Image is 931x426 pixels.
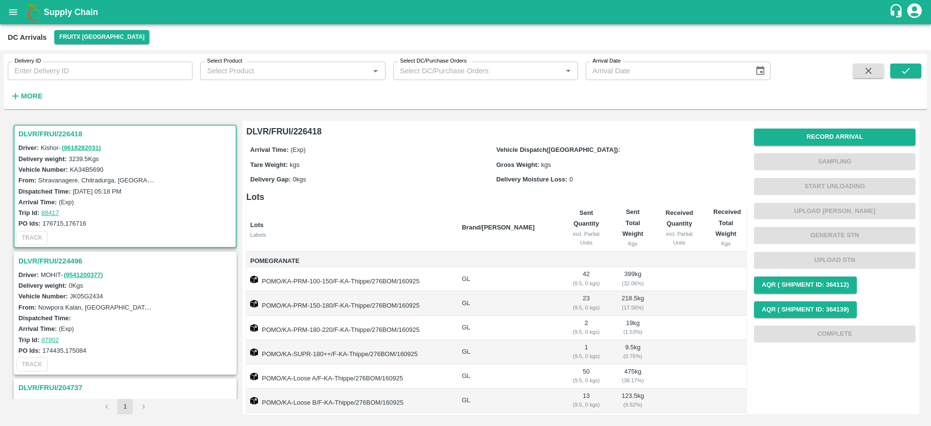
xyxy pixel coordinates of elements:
[586,62,747,80] input: Arrival Date
[59,198,74,206] label: (Exp)
[64,271,103,279] a: (9541200377)
[18,220,41,227] label: PO Ids:
[568,279,605,288] div: ( 9.5, 0 kgs)
[250,176,291,183] label: Delivery Gap:
[18,381,235,394] h3: DLVR/FRUI/204737
[41,398,136,405] span: [PERSON_NAME] -
[562,65,575,77] button: Open
[754,277,857,294] button: AQR ( Shipment Id: 364112)
[59,325,74,332] label: (Exp)
[250,348,258,356] img: box
[560,364,612,389] td: 50
[18,188,71,195] label: Dispatched Time:
[18,177,36,184] label: From:
[41,209,59,216] a: 88417
[250,230,454,239] div: Labels
[568,229,605,247] div: incl. Partial Units
[661,229,698,247] div: incl. Partial Units
[70,293,103,300] label: JK05G2434
[44,5,889,19] a: Supply Chain
[462,224,534,231] b: Brand/[PERSON_NAME]
[38,176,253,184] label: Shravanagere, Chitradurga, [GEOGRAPHIC_DATA], [GEOGRAPHIC_DATA]
[541,161,551,168] span: kgs
[497,176,568,183] label: Delivery Moisture Loss:
[889,3,906,21] div: customer-support
[18,336,39,344] label: Trip Id:
[21,92,43,100] strong: More
[69,282,83,289] label: 0 Kgs
[250,276,258,283] img: box
[497,146,620,153] label: Vehicle Dispatch([GEOGRAPHIC_DATA]):
[612,291,653,315] td: 218.5 kg
[454,291,560,315] td: GL
[290,146,305,153] span: (Exp)
[18,209,39,216] label: Trip Id:
[250,256,454,267] span: Pomegranate
[203,65,366,77] input: Select Product
[246,340,454,364] td: POMO/KA-SUPR-180++/F-KA-Thippe/276BOM/160925
[18,198,57,206] label: Arrival Time:
[246,267,454,291] td: POMO/KA-PRM-100-150/F-KA-Thippe/276BOM/160925
[250,300,258,308] img: box
[560,267,612,291] td: 42
[454,316,560,340] td: GL
[713,208,741,237] b: Received Total Weight
[18,314,71,322] label: Dispatched Time:
[18,271,39,279] label: Driver:
[754,129,915,146] button: Record Arrival
[454,340,560,364] td: GL
[18,166,68,173] label: Vehicle Number:
[250,397,258,405] img: box
[41,144,102,151] span: Kishor -
[18,304,36,311] label: From:
[568,352,605,360] div: ( 9.5, 0 kgs)
[24,2,44,22] img: logo
[18,155,67,163] label: Delivery weight:
[612,267,653,291] td: 399 kg
[623,208,643,237] b: Sent Total Weight
[44,7,98,17] b: Supply Chain
[560,389,612,413] td: 13
[2,1,24,23] button: open drawer
[18,347,41,354] label: PO Ids:
[41,271,104,279] span: MOHIT -
[246,190,746,204] h6: Lots
[620,400,645,409] div: ( 9.92 %)
[246,291,454,315] td: POMO/KA-PRM-150-180/F-KA-Thippe/276BOM/160925
[207,57,242,65] label: Select Product
[15,57,41,65] label: Delivery ID
[620,376,645,385] div: ( 38.17 %)
[70,166,103,173] label: KA34B5690
[18,398,39,405] label: Driver:
[620,279,645,288] div: ( 32.06 %)
[560,316,612,340] td: 2
[250,221,263,229] b: Lots
[246,364,454,389] td: POMO/KA-Loose A/F-KA-Thippe/276BOM/160925
[454,364,560,389] td: GL
[612,364,653,389] td: 475 kg
[293,176,306,183] span: 0 kgs
[96,398,135,405] a: (6361565625)
[713,239,738,248] div: Kgs
[568,400,605,409] div: ( 9.5, 0 kgs)
[69,155,99,163] label: 3239.5 Kgs
[246,125,746,138] h6: DLVR/FRUI/226418
[43,347,86,354] label: 174435,175084
[18,282,67,289] label: Delivery weight:
[574,209,599,227] b: Sent Quantity
[18,255,235,267] h3: DLVR/FRUI/224496
[593,57,621,65] label: Arrival Date
[568,328,605,336] div: ( 9.5, 0 kgs)
[246,389,454,413] td: POMO/KA-Loose B/F-KA-Thippe/276BOM/160925
[62,144,101,151] a: (9618282031)
[250,324,258,332] img: box
[454,389,560,413] td: GL
[560,340,612,364] td: 1
[250,146,289,153] label: Arrival Time:
[569,176,573,183] span: 0
[620,303,645,312] div: ( 17.56 %)
[620,328,645,336] div: ( 1.53 %)
[18,293,68,300] label: Vehicle Number:
[18,325,57,332] label: Arrival Time:
[751,62,770,80] button: Choose date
